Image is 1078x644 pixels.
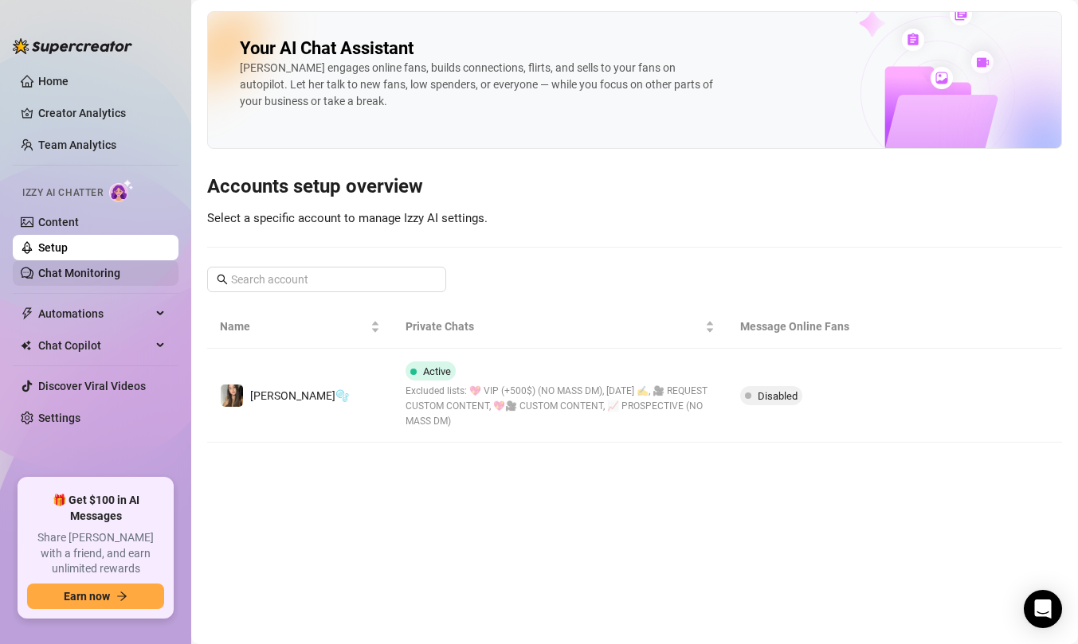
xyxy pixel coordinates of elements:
img: Chat Copilot [21,340,31,351]
span: Select a specific account to manage Izzy AI settings. [207,211,488,225]
a: Team Analytics [38,139,116,151]
span: Disabled [758,390,798,402]
a: Settings [38,412,80,424]
span: Active [423,365,451,377]
th: Name [207,305,393,349]
span: search [217,274,228,285]
a: Discover Viral Videos [38,380,146,392]
img: logo-BBDzfeDw.svg [13,38,132,54]
span: Excluded lists: 💖 VIP (+500$) (NO MASS DM), [DATE] ✍️, 🎥 REQUEST CUSTOM CONTENT, 💖🎥 CUSTOM CONTEN... [406,384,715,429]
a: Setup [38,241,68,254]
a: Home [38,75,69,88]
span: thunderbolt [21,307,33,320]
th: Message Online Fans [727,305,951,349]
div: Open Intercom Messenger [1024,590,1062,628]
h2: Your AI Chat Assistant [240,37,414,60]
span: Automations [38,301,151,326]
span: Name [220,318,367,335]
img: Bella🫧 [221,384,243,407]
th: Private Chats [393,305,727,349]
img: AI Chatter [109,179,134,202]
h3: Accounts setup overview [207,174,1062,200]
span: Earn now [64,590,110,603]
span: Share [PERSON_NAME] with a friend, and earn unlimited rewards [27,530,164,577]
span: [PERSON_NAME]🫧 [250,389,349,402]
input: Search account [231,271,424,288]
button: Earn nowarrow-right [27,584,164,609]
span: Izzy AI Chatter [22,185,103,201]
a: Chat Monitoring [38,267,120,279]
span: Private Chats [406,318,702,335]
span: arrow-right [116,591,127,602]
div: [PERSON_NAME] engages online fans, builds connections, flirts, and sells to your fans on autopilo... [240,60,718,110]
a: Creator Analytics [38,100,166,126]
span: 🎁 Get $100 in AI Messages [27,493,164,524]
span: Chat Copilot [38,333,151,358]
a: Content [38,216,79,228]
